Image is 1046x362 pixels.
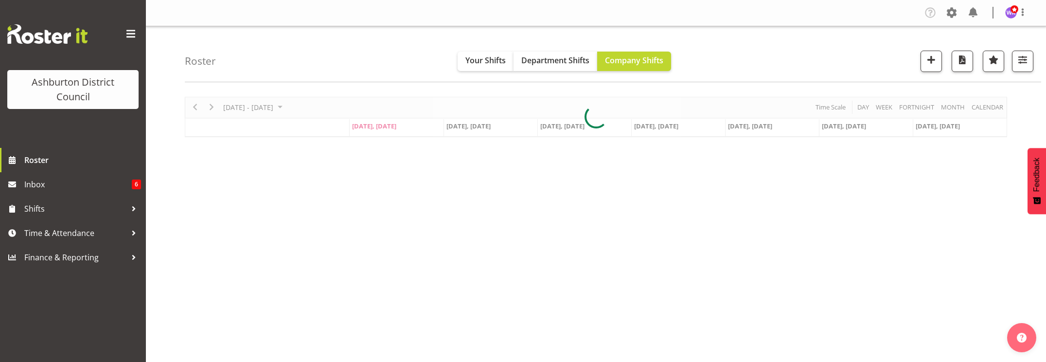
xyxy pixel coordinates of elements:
[1032,158,1041,192] span: Feedback
[24,226,126,240] span: Time & Attendance
[521,55,589,66] span: Department Shifts
[952,51,973,72] button: Download a PDF of the roster according to the set date range.
[24,201,126,216] span: Shifts
[597,52,671,71] button: Company Shifts
[24,250,126,265] span: Finance & Reporting
[921,51,942,72] button: Add a new shift
[983,51,1004,72] button: Highlight an important date within the roster.
[1012,51,1033,72] button: Filter Shifts
[514,52,597,71] button: Department Shifts
[458,52,514,71] button: Your Shifts
[605,55,663,66] span: Company Shifts
[17,75,129,104] div: Ashburton District Council
[24,177,132,192] span: Inbox
[7,24,88,44] img: Rosterit website logo
[1017,333,1027,343] img: help-xxl-2.png
[465,55,506,66] span: Your Shifts
[185,55,216,67] h4: Roster
[1028,148,1046,214] button: Feedback - Show survey
[1005,7,1017,18] img: wendy-keepa436.jpg
[24,153,141,167] span: Roster
[132,180,141,189] span: 6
